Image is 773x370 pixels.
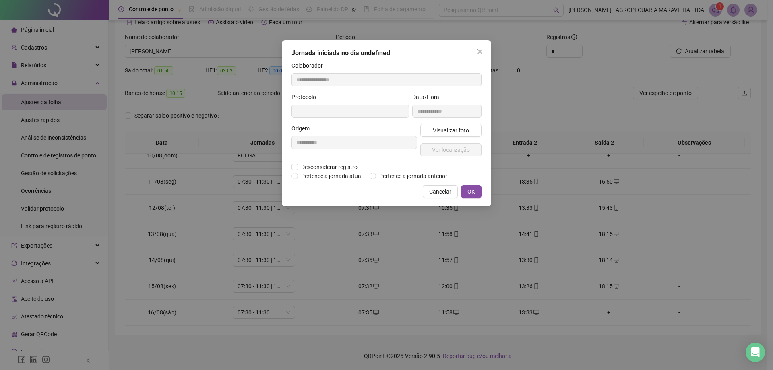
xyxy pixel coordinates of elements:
[298,172,366,180] span: Pertence à jornada atual
[420,143,482,156] button: Ver localização
[298,163,361,172] span: Desconsiderar registro
[433,126,469,135] span: Visualizar foto
[376,172,451,180] span: Pertence à jornada anterior
[423,185,458,198] button: Cancelar
[420,124,482,137] button: Visualizar foto
[461,185,482,198] button: OK
[746,343,765,362] div: Open Intercom Messenger
[467,187,475,196] span: OK
[429,187,451,196] span: Cancelar
[412,93,444,101] label: Data/Hora
[291,48,482,58] div: Jornada iniciada no dia undefined
[473,45,486,58] button: Close
[291,93,321,101] label: Protocolo
[477,48,483,55] span: close
[291,61,328,70] label: Colaborador
[291,124,315,133] label: Origem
